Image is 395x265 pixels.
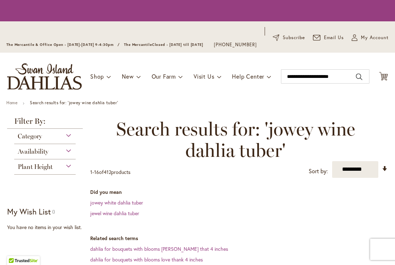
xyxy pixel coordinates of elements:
div: You have no items in your wish list. [7,224,86,231]
button: My Account [352,34,389,41]
a: store logo [7,63,82,90]
span: 16 [94,169,99,175]
a: Home [6,100,17,105]
a: dahlia for bouquets with blooms [PERSON_NAME] that 4 inches [90,245,228,252]
span: Search results for: 'jowey wine dahlia tuber' [90,118,381,161]
dt: Did you mean [90,189,388,196]
p: - of products [90,166,130,178]
span: Help Center [232,73,264,80]
span: Email Us [324,34,344,41]
strong: Filter By: [7,117,83,129]
dt: Related search terms [90,235,388,242]
span: New [122,73,134,80]
label: Sort by: [309,165,328,178]
a: Email Us [313,34,344,41]
span: 1 [90,169,92,175]
span: Visit Us [194,73,214,80]
span: Our Farm [152,73,176,80]
span: Plant Height [18,163,53,171]
a: jowey white dahlia tuber [90,199,143,206]
span: Availability [18,148,48,155]
a: [PHONE_NUMBER] [214,41,257,48]
span: Shop [90,73,104,80]
a: jewel wine dahlia tuber [90,210,139,217]
span: Subscribe [283,34,305,41]
button: Search [356,71,362,83]
span: Category [18,132,42,140]
span: The Mercantile & Office Open - [DATE]-[DATE] 9-4:30pm / The Mercantile [6,42,152,47]
a: dahlia for bouquets with blooms love thank 4 inches [90,256,203,263]
strong: Search results for: 'jowey wine dahlia tuber' [30,100,118,105]
span: Closed - [DATE] till [DATE] [152,42,203,47]
a: Subscribe [273,34,305,41]
strong: My Wish List [7,206,51,217]
span: 412 [104,169,111,175]
span: My Account [361,34,389,41]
